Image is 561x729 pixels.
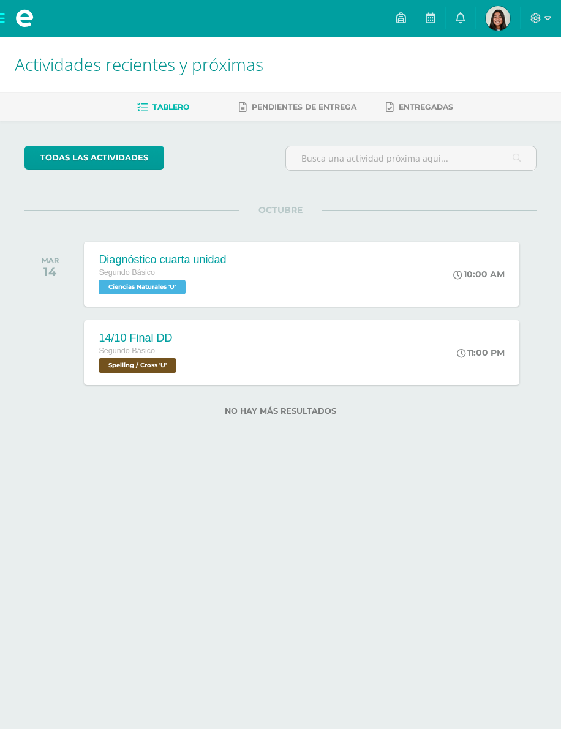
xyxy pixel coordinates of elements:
div: Diagnóstico cuarta unidad [99,253,226,266]
div: 10:00 AM [453,269,505,280]
input: Busca una actividad próxima aquí... [286,146,536,170]
a: Entregadas [386,97,453,117]
span: Segundo Básico [99,346,155,355]
div: 14/10 Final DD [99,332,179,345]
span: Segundo Básico [99,268,155,277]
span: Spelling / Cross 'U' [99,358,176,373]
span: Actividades recientes y próximas [15,53,263,76]
span: Ciencias Naturales 'U' [99,280,186,294]
a: Tablero [137,97,189,117]
div: 11:00 PM [457,347,505,358]
div: 14 [42,264,59,279]
span: Entregadas [399,102,453,111]
img: 81f67849df8a724b0181ebd0338a31b1.png [486,6,510,31]
label: No hay más resultados [24,406,537,416]
span: Pendientes de entrega [252,102,356,111]
span: OCTUBRE [239,204,322,215]
a: todas las Actividades [24,146,164,170]
a: Pendientes de entrega [239,97,356,117]
span: Tablero [152,102,189,111]
div: MAR [42,256,59,264]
